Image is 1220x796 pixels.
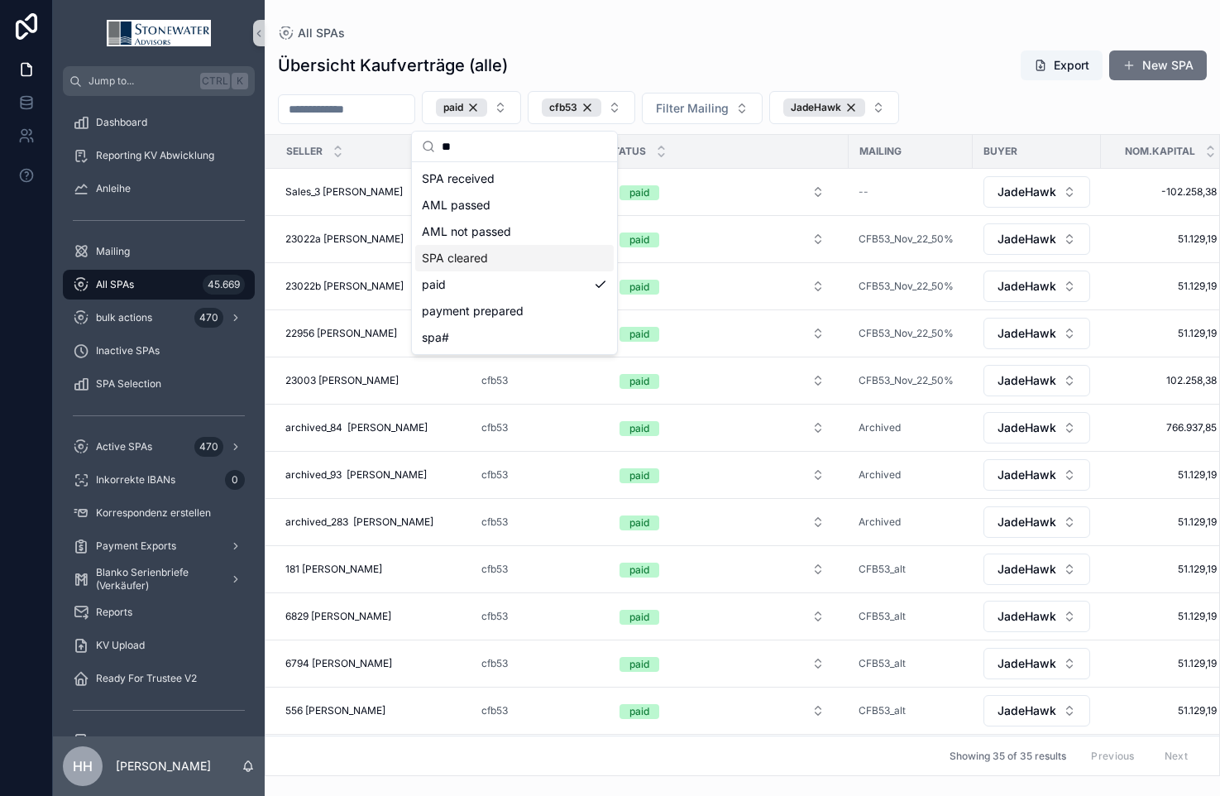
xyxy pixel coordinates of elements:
span: 23003 [PERSON_NAME] [285,374,399,387]
a: 23022b [PERSON_NAME] [285,280,462,293]
a: 22956 [PERSON_NAME] [285,327,462,340]
a: 556 [PERSON_NAME] [285,704,462,717]
a: Select Button [983,647,1091,680]
a: All SPAs45.669 [63,270,255,300]
span: JadeHawk [998,231,1056,247]
a: Reporting KV Abwicklung [63,141,255,170]
button: Select Button [606,366,838,396]
button: Select Button [983,648,1090,679]
button: Select Button [606,460,838,490]
span: JadeHawk [998,372,1056,389]
span: 51.129,19 [1111,327,1217,340]
a: 51.129,19 [1111,610,1217,623]
div: paid [629,704,649,719]
div: scrollable content [53,96,265,736]
button: Select Button [606,649,838,679]
a: CFB53_alt [859,657,906,670]
a: Select Button [605,365,839,396]
div: 470 [194,437,223,457]
div: paid [629,280,649,295]
span: Archived [859,468,901,482]
span: Jump to... [89,74,194,88]
a: Select Button [605,412,839,444]
div: paid [629,610,649,625]
button: Unselect 16 [783,98,865,117]
span: Filter Mailing [656,100,729,117]
span: Archived [859,515,901,529]
span: CFB53_Nov_22_50% [859,327,954,340]
button: Select Button [606,696,838,726]
span: Mailing [859,145,902,158]
span: JadeHawk [998,655,1056,672]
a: Payment Exports [63,531,255,561]
span: cfb53 [549,101,577,114]
span: JadeHawk [998,325,1056,342]
button: Select Button [983,554,1090,585]
button: Select Button [606,602,838,631]
a: 6794 [PERSON_NAME] [285,657,462,670]
a: cfb53 [481,657,586,670]
button: Unselect PAID [436,98,487,117]
a: 102.258,38 [1111,374,1217,387]
span: 51.129,19 [1111,468,1217,482]
a: Archived [859,515,963,529]
button: Select Button [528,91,635,124]
a: 51.129,19 [1111,515,1217,529]
a: Select Button [605,648,839,679]
a: Korrespondenz erstellen [63,498,255,528]
div: AML passed [415,192,614,218]
a: Select Button [983,600,1091,633]
a: CFB53_alt [859,704,906,717]
a: CFB53_alt [859,563,906,576]
button: Select Button [983,506,1090,538]
span: Sales_3 [PERSON_NAME] [285,185,403,199]
a: CFB53_Nov_22_50% [859,233,954,246]
a: CFB53_alt [859,610,906,623]
div: paid [629,374,649,389]
span: BUYER [983,145,1017,158]
span: Fund Selection [96,735,165,748]
a: Select Button [605,176,839,208]
button: Select Button [983,176,1090,208]
a: Fund Selection [63,726,255,756]
button: Select Button [606,224,838,254]
span: JadeHawk [998,514,1056,530]
span: CFB53_Nov_22_50% [859,374,954,387]
div: paid [629,185,649,200]
a: Sales_3 [PERSON_NAME] [285,185,462,199]
a: cfb53 [481,421,508,434]
a: cfb53 [481,515,508,529]
a: cfb53 [481,468,508,482]
a: cfb53 [481,563,508,576]
span: 51.129,19 [1111,233,1217,246]
span: SPA Selection [96,377,161,391]
a: Blanko Serienbriefe (Verkäufer) [63,564,255,594]
a: Inkorrekte IBANs0 [63,465,255,495]
a: cfb53 [481,374,586,387]
button: Jump to...CtrlK [63,66,255,96]
span: Payment Exports [96,539,176,553]
span: All SPAs [298,25,345,41]
a: Dashboard [63,108,255,137]
a: cfb53 [481,704,586,717]
a: CFB53_Nov_22_50% [859,327,963,340]
span: 6829 [PERSON_NAME] [285,610,391,623]
span: 181 [PERSON_NAME] [285,563,382,576]
span: Dashboard [96,116,147,129]
img: App logo [107,20,211,46]
span: Active SPAs [96,440,152,453]
a: -102.258,38 [1111,185,1217,199]
button: Select Button [983,318,1090,349]
span: JadeHawk [998,561,1056,578]
span: All SPAs [96,278,134,291]
a: Select Button [983,458,1091,492]
button: Select Button [983,695,1090,726]
a: Inactive SPAs [63,336,255,366]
